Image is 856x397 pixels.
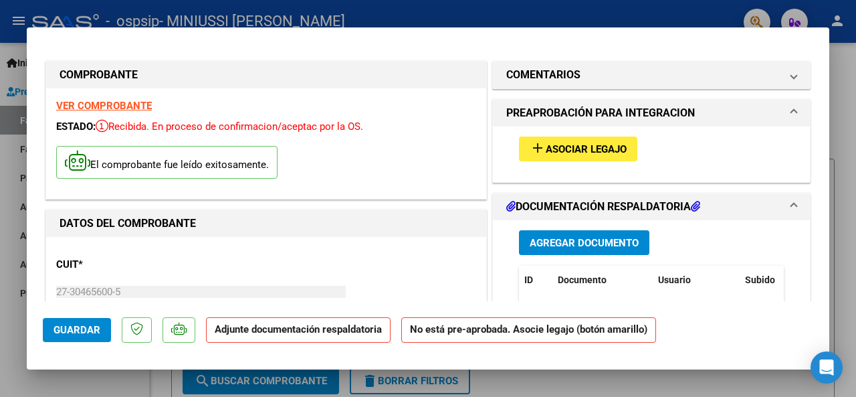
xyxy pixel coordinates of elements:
[56,121,96,133] span: ESTADO:
[552,266,653,295] datatable-header-cell: Documento
[215,323,382,335] strong: Adjunte documentación respaldatoria
[530,237,639,249] span: Agregar Documento
[493,127,810,182] div: PREAPROBACIÓN PARA INTEGRACION
[745,274,775,285] span: Subido
[530,140,546,156] mat-icon: add
[519,137,637,161] button: Asociar Legajo
[493,62,810,88] mat-expansion-panel-header: COMENTARIOS
[401,317,656,343] strong: No está pre-aprobada. Asocie legajo (botón amarillo)
[558,274,607,285] span: Documento
[811,351,843,384] div: Open Intercom Messenger
[653,266,740,295] datatable-header-cell: Usuario
[506,67,580,83] h1: COMENTARIOS
[60,217,196,230] strong: DATOS DEL COMPROBANTE
[56,257,182,272] p: CUIT
[96,121,363,133] span: Recibida. En proceso de confirmacion/aceptac por la OS.
[506,199,700,215] h1: DOCUMENTACIÓN RESPALDATORIA
[524,274,533,285] span: ID
[60,68,138,81] strong: COMPROBANTE
[53,324,100,336] span: Guardar
[740,266,807,295] datatable-header-cell: Subido
[56,146,278,179] p: El comprobante fue leído exitosamente.
[546,143,627,155] span: Asociar Legajo
[56,100,152,112] a: VER COMPROBANTE
[493,100,810,127] mat-expansion-panel-header: PREAPROBACIÓN PARA INTEGRACION
[519,266,552,295] datatable-header-cell: ID
[506,105,695,121] h1: PREAPROBACIÓN PARA INTEGRACION
[658,274,691,285] span: Usuario
[493,193,810,220] mat-expansion-panel-header: DOCUMENTACIÓN RESPALDATORIA
[519,230,649,255] button: Agregar Documento
[43,318,111,342] button: Guardar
